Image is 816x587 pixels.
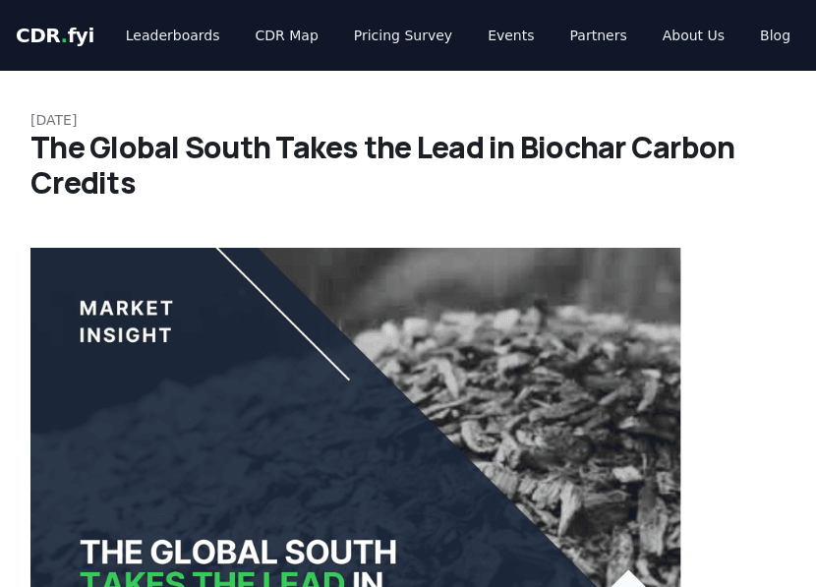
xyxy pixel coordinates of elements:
[61,24,68,47] span: .
[30,110,786,130] p: [DATE]
[744,18,806,53] a: Blog
[472,18,550,53] a: Events
[30,130,786,201] h1: The Global South Takes the Lead in Biochar Carbon Credits
[110,18,236,53] a: Leaderboards
[16,22,94,49] a: CDR.fyi
[338,18,468,53] a: Pricing Survey
[647,18,740,53] a: About Us
[110,18,806,53] nav: Main
[554,18,643,53] a: Partners
[240,18,334,53] a: CDR Map
[16,24,94,47] span: CDR fyi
